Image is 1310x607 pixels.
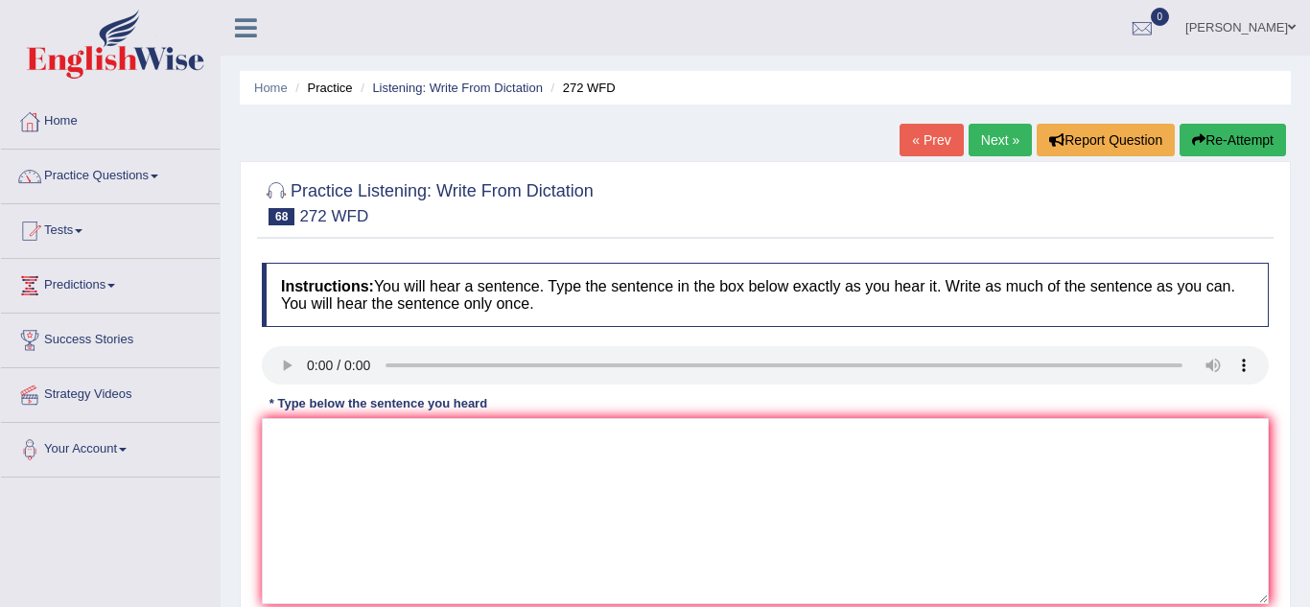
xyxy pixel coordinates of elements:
[262,263,1269,327] h4: You will hear a sentence. Type the sentence in the box below exactly as you hear it. Write as muc...
[262,177,594,225] h2: Practice Listening: Write From Dictation
[291,79,352,97] li: Practice
[299,207,368,225] small: 272 WFD
[1,95,220,143] a: Home
[547,79,616,97] li: 272 WFD
[1,368,220,416] a: Strategy Videos
[1,204,220,252] a: Tests
[254,81,288,95] a: Home
[1,259,220,307] a: Predictions
[1,423,220,471] a: Your Account
[1037,124,1175,156] button: Report Question
[281,278,374,294] b: Instructions:
[1151,8,1170,26] span: 0
[1,150,220,198] a: Practice Questions
[269,208,294,225] span: 68
[1,314,220,362] a: Success Stories
[900,124,963,156] a: « Prev
[969,124,1032,156] a: Next »
[262,394,495,412] div: * Type below the sentence you heard
[1180,124,1286,156] button: Re-Attempt
[372,81,543,95] a: Listening: Write From Dictation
